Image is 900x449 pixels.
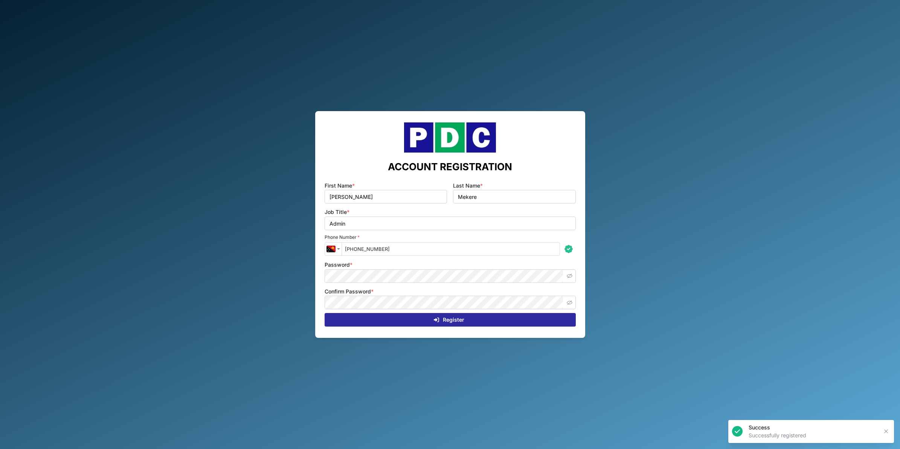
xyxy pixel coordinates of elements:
label: Last Name [453,182,483,190]
div: Successfully registered [749,432,878,439]
span: Register [443,313,464,326]
img: Company Logo [394,122,506,153]
label: Job Title [325,208,349,216]
label: First Name [325,182,355,190]
label: Confirm Password [325,287,374,296]
div: Phone Number [325,234,576,241]
div: Success [749,424,878,431]
label: Password [325,261,352,269]
h2: ACCOUNT REGISTRATION [388,160,512,173]
button: Register [325,313,576,327]
button: Country selector [325,242,342,256]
